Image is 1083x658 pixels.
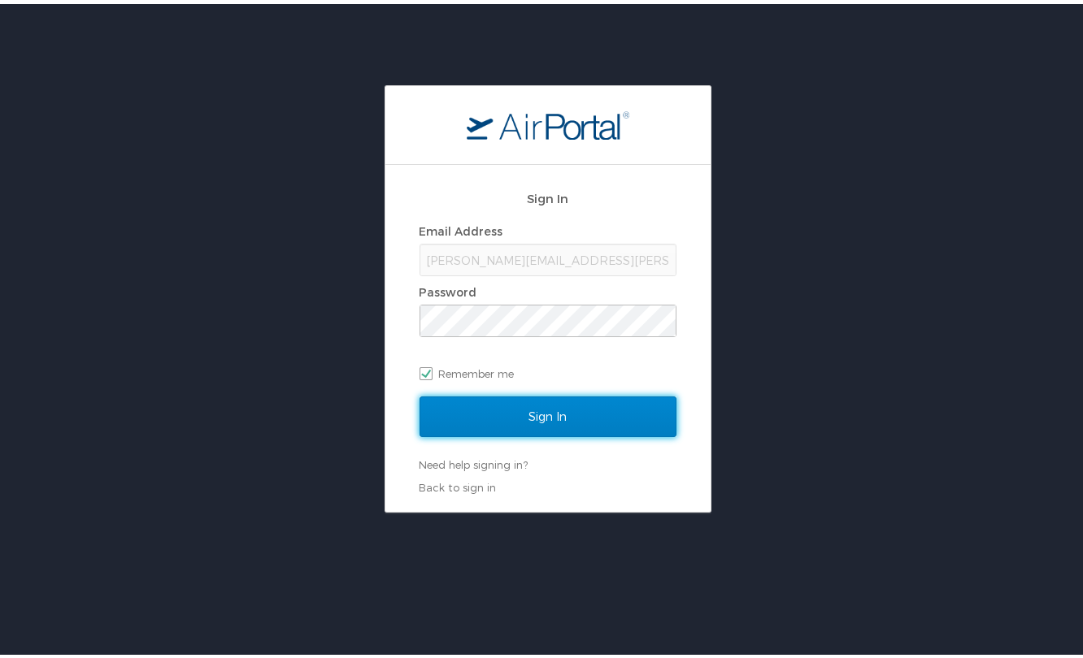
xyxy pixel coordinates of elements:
[420,281,477,295] label: Password
[420,220,503,234] label: Email Address
[420,392,676,433] input: Sign In
[420,454,528,467] a: Need help signing in?
[420,185,676,204] h2: Sign In
[467,106,629,136] img: logo
[420,357,676,382] label: Remember me
[420,477,497,490] a: Back to sign in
